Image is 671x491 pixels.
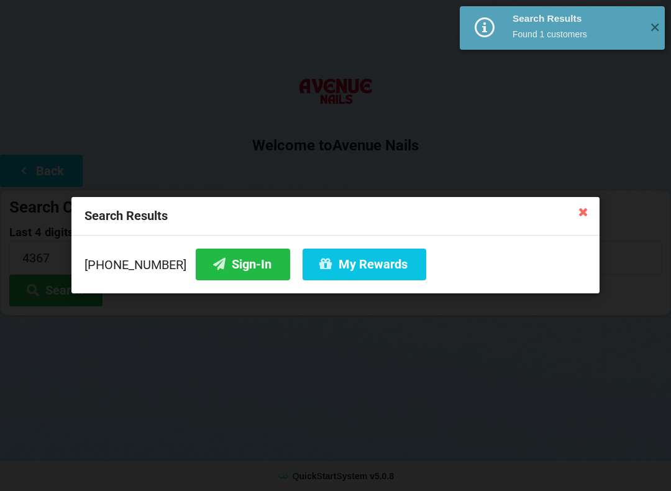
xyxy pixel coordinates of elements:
div: Search Results [71,197,600,236]
div: Found 1 customers [513,28,640,40]
button: Sign-In [196,249,290,280]
button: My Rewards [303,249,426,280]
div: Search Results [513,12,640,25]
div: [PHONE_NUMBER] [84,249,587,280]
